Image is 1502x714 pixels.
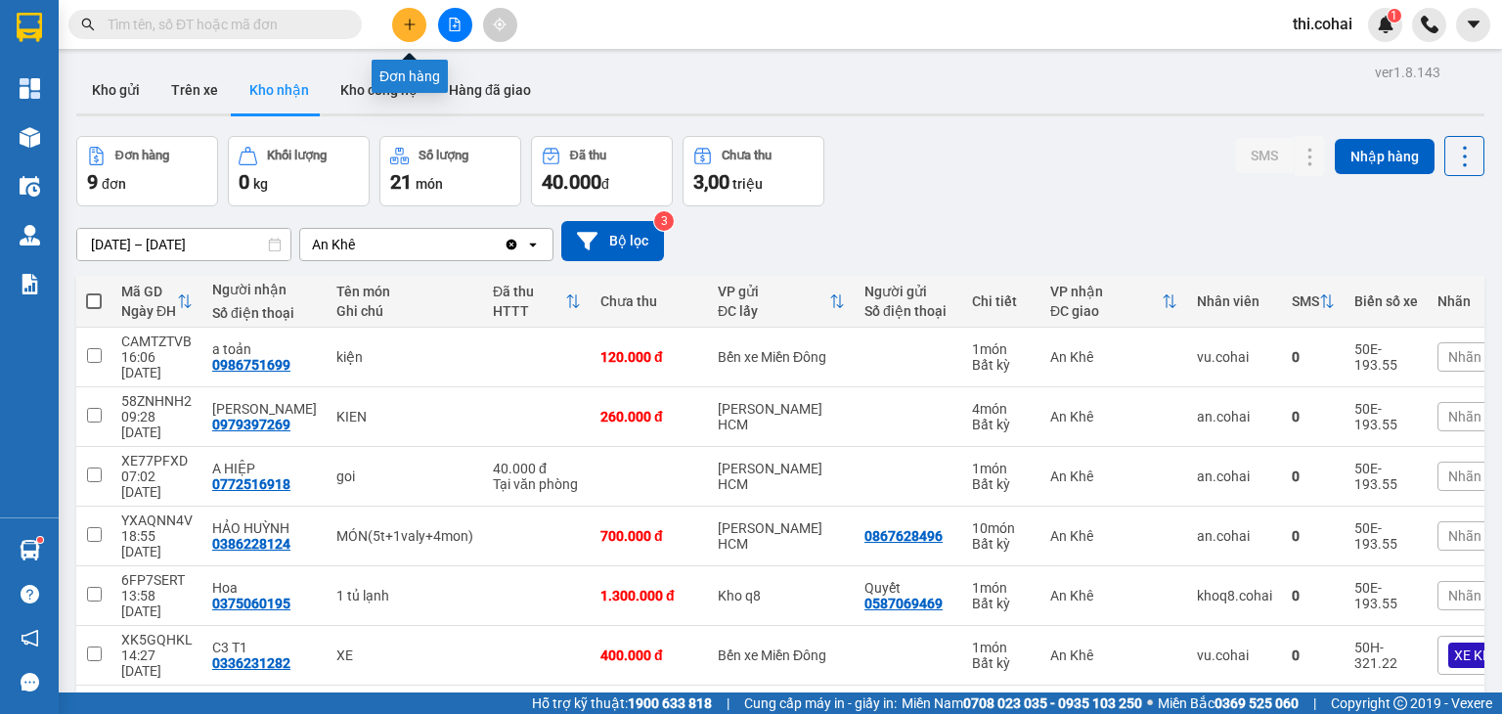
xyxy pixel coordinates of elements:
div: 6FP7SERT [121,572,193,588]
button: Hàng đã giao [433,67,547,113]
div: An Khê [1050,647,1177,663]
img: warehouse-icon [20,127,40,148]
div: 09:28 [DATE] [121,409,193,440]
button: Đơn hàng9đơn [76,136,218,206]
th: Toggle SortBy [1282,276,1345,328]
span: 0 [239,170,249,194]
div: Tại văn phòng [493,476,581,492]
button: file-add [438,8,472,42]
button: caret-down [1456,8,1490,42]
div: [PERSON_NAME] HCM [718,401,845,432]
span: Hỗ trợ kỹ thuật: [532,692,712,714]
div: Nhân viên [1197,293,1272,309]
span: thi.cohai [1277,12,1368,36]
div: C3 T1 [212,640,317,655]
span: 21 [390,170,412,194]
th: Toggle SortBy [708,276,855,328]
button: aim [483,8,517,42]
div: J9ZM1T6Y [121,692,193,707]
div: ver 1.8.143 [1375,62,1440,83]
div: Bến xe Miền Đông [718,349,845,365]
div: MÓN(5t+1valy+4mon) [336,528,473,544]
div: Số điện thoại [212,305,317,321]
span: Miền Nam [902,692,1142,714]
span: Nhãn [1448,528,1481,544]
div: 0867628496 [864,528,943,544]
th: Toggle SortBy [1040,276,1187,328]
div: a toản [212,341,317,357]
div: 0 [1292,409,1335,424]
div: 1.300.000 đ [600,588,698,603]
div: An Khê [312,235,355,254]
span: caret-down [1465,16,1482,33]
strong: 1900 633 818 [628,695,712,711]
div: 0 [1292,647,1335,663]
div: Bất kỳ [972,596,1031,611]
span: Cung cấp máy in - giấy in: [744,692,897,714]
button: Trên xe [155,67,234,113]
span: | [727,692,729,714]
div: Đơn hàng [372,60,448,93]
div: Hoa [212,580,317,596]
div: 40.000 đ [493,461,581,476]
img: dashboard-icon [20,78,40,99]
div: [PERSON_NAME] HCM [718,520,845,552]
div: VP nhận [1050,284,1162,299]
div: 0 [1292,588,1335,603]
div: An Khê [1050,469,1177,484]
div: Chưa thu [600,293,698,309]
div: An Khê [1050,528,1177,544]
span: 1 [1391,9,1397,22]
img: logo-vxr [17,13,42,42]
div: an.cohai [1197,528,1272,544]
div: Đã thu [493,284,565,299]
div: 0375060195 [212,596,290,611]
div: khoq8.cohai [1197,588,1272,603]
div: Mã GD [121,284,177,299]
span: kg [253,176,268,192]
div: Tên món [336,284,473,299]
div: Người nhận [212,282,317,297]
div: 18:55 [DATE] [121,528,193,559]
div: 4 món [972,401,1031,417]
div: An Khê [1050,588,1177,603]
div: 13:58 [DATE] [121,588,193,619]
button: Kho gửi [76,67,155,113]
span: plus [403,18,417,31]
div: 1 tủ lạnh [336,588,473,603]
span: Nhãn [1448,409,1481,424]
svg: Clear value [504,237,519,252]
div: VP gửi [718,284,829,299]
button: plus [392,8,426,42]
div: 50H-321.22 [1354,640,1418,671]
div: An Khê [1050,409,1177,424]
div: goi [336,469,473,484]
button: Khối lượng0kg [228,136,370,206]
div: 0986751699 [212,357,290,373]
button: Nhập hàng [1335,139,1435,174]
div: Khối lượng [267,149,327,162]
sup: 1 [1388,9,1401,22]
div: Số điện thoại [864,303,952,319]
div: KIEN [336,409,473,424]
div: 50E-193.55 [1354,401,1418,432]
div: 50E-193.55 [1354,520,1418,552]
span: đơn [102,176,126,192]
div: Chưa thu [722,149,772,162]
span: 40.000 [542,170,601,194]
div: Bất kỳ [972,417,1031,432]
sup: 1 [37,537,43,543]
sup: 3 [654,211,674,231]
img: phone-icon [1421,16,1438,33]
div: 14:27 [DATE] [121,647,193,679]
div: Chi tiết [972,293,1031,309]
div: 0 [1292,469,1335,484]
div: CAMTZTVB [121,334,193,349]
strong: 0369 525 060 [1215,695,1299,711]
input: Select a date range. [77,229,290,260]
div: an.cohai [1197,409,1272,424]
div: 700.000 đ [600,528,698,544]
div: Bến xe Miền Đông [718,647,845,663]
img: solution-icon [20,274,40,294]
div: 1 món [972,341,1031,357]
